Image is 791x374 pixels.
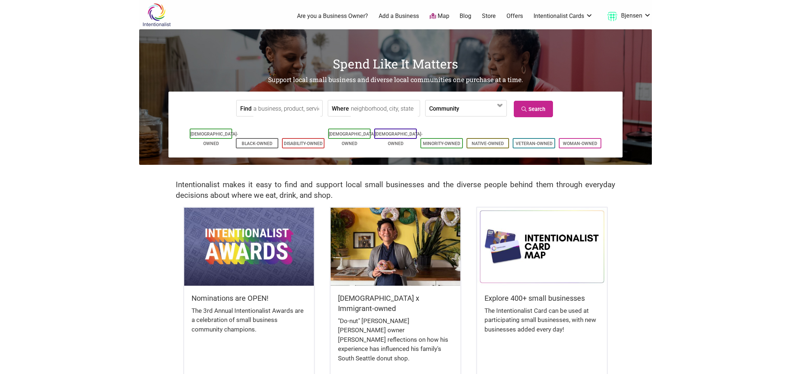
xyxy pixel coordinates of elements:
h5: [DEMOGRAPHIC_DATA] x Immigrant-owned [338,293,453,314]
div: The 3rd Annual Intentionalist Awards are a celebration of small business community champions. [192,306,307,342]
a: Minority-Owned [423,141,460,146]
a: [DEMOGRAPHIC_DATA]-Owned [329,132,376,146]
a: Are you a Business Owner? [297,12,368,20]
label: Community [429,100,459,116]
h2: Support local small business and diverse local communities one purchase at a time. [139,75,652,85]
h2: Intentionalist makes it easy to find and support local small businesses and the diverse people be... [176,179,615,201]
a: Disability-Owned [284,141,323,146]
a: Add a Business [379,12,419,20]
div: The Intentionalist Card can be used at participating small businesses, with new businesses added ... [484,306,599,342]
a: [DEMOGRAPHIC_DATA]-Owned [375,132,423,146]
h1: Spend Like It Matters [139,55,652,73]
div: "Do-nut" [PERSON_NAME] [PERSON_NAME] owner [PERSON_NAME] reflections on how his experience has in... [338,316,453,371]
a: [DEMOGRAPHIC_DATA]-Owned [190,132,238,146]
a: Store [482,12,496,20]
img: King Donuts - Hong Chhuor [331,208,460,285]
input: neighborhood, city, state [351,100,418,117]
a: Search [514,101,553,117]
a: Native-Owned [472,141,504,146]
a: Offers [506,12,523,20]
label: Find [240,100,252,116]
img: Intentionalist Awards [184,208,314,285]
a: Black-Owned [242,141,272,146]
img: Intentionalist [139,3,174,27]
h5: Nominations are OPEN! [192,293,307,303]
input: a business, product, service [253,100,320,117]
a: Veteran-Owned [516,141,553,146]
a: Bjensen [604,10,651,23]
a: Map [430,12,449,21]
a: Intentionalist Cards [534,12,593,20]
a: Woman-Owned [563,141,597,146]
img: Intentionalist Card Map [477,208,607,285]
h5: Explore 400+ small businesses [484,293,599,303]
a: Blog [460,12,471,20]
label: Where [332,100,349,116]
